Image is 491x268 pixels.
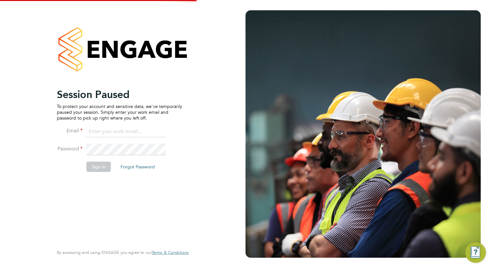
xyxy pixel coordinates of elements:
[465,242,486,263] button: Engage Resource Center
[152,250,189,255] a: Terms & Conditions
[57,128,83,134] label: Email
[57,146,83,152] label: Password
[86,162,111,172] button: Sign In
[115,162,160,172] button: Forgot Password
[57,103,182,121] p: To protect your account and sensitive data, we've temporarily paused your session. Simply enter y...
[57,250,189,255] span: By accessing and using ENGAGE you agree to our
[86,126,166,138] input: Enter your work email...
[57,88,182,101] h2: Session Paused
